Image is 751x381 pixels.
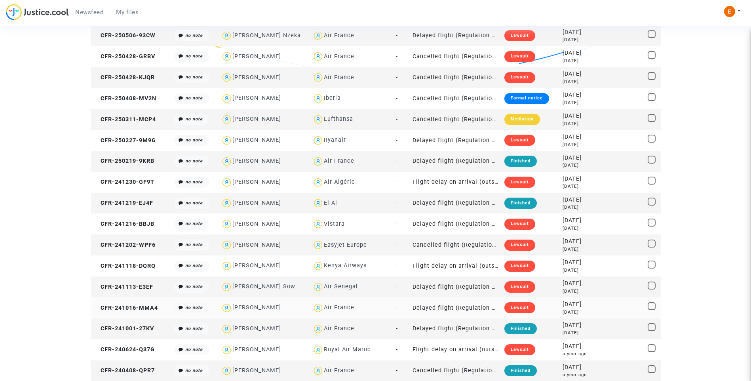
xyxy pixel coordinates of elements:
div: [DATE] [563,225,601,232]
span: CFR-241113-E3EF [93,284,153,290]
div: [DATE] [563,70,601,78]
span: - [396,305,398,311]
td: Cancelled flight (Regulation EC 261/2004) [410,234,501,255]
div: [DATE] [563,175,601,183]
img: icon-user.svg [312,135,324,146]
div: [PERSON_NAME] [232,200,281,206]
div: Mediation [504,114,540,125]
div: [PERSON_NAME] [232,262,281,269]
i: no note [185,347,203,352]
i: no note [185,53,203,59]
i: no note [185,116,203,122]
div: [DATE] [563,237,601,246]
img: icon-user.svg [221,365,232,377]
div: [PERSON_NAME] [232,325,281,332]
div: [DATE] [563,28,601,37]
div: [DATE] [563,49,601,57]
div: El Al [324,200,337,206]
td: Flight delay on arrival (outside of EU - Montreal Convention) [410,172,501,193]
div: [PERSON_NAME] [232,116,281,122]
td: Delayed flight (Regulation EC 261/2004) [410,213,501,234]
div: [PERSON_NAME] [232,137,281,143]
span: - [396,263,398,269]
div: [DATE] [563,279,601,288]
img: icon-user.svg [312,93,324,104]
img: icon-user.svg [312,302,324,314]
div: Lawsuit [504,281,535,292]
div: [DATE] [563,267,601,274]
div: [PERSON_NAME] [232,158,281,164]
i: no note [185,74,203,80]
img: icon-user.svg [221,135,232,146]
span: CFR-241230-GF9T [93,179,154,185]
div: Air France [324,74,354,81]
div: Formal notice [504,93,549,104]
div: Lawsuit [504,344,535,355]
div: [DATE] [563,363,601,372]
i: no note [185,137,203,143]
img: icon-user.svg [221,323,232,335]
img: icon-user.svg [312,30,324,42]
div: [PERSON_NAME] [232,242,281,248]
div: Lawsuit [504,135,535,146]
img: icon-user.svg [221,281,232,293]
img: icon-user.svg [221,30,232,42]
img: icon-user.svg [312,365,324,377]
img: icon-user.svg [221,218,232,230]
img: jc-logo.svg [6,4,69,20]
div: Ryanair [324,137,346,143]
div: Finished [504,156,537,167]
div: [DATE] [563,196,601,204]
span: CFR-241202-WPF6 [93,242,156,248]
td: Delayed flight (Regulation EC 261/2004) [410,276,501,297]
div: [PERSON_NAME] Sow [232,283,295,290]
div: [DATE] [563,216,601,225]
td: Cancelled flight (Regulation EC 261/2004) [410,109,501,130]
td: Cancelled flight (Regulation EC 261/2004) [410,46,501,67]
div: [DATE] [563,91,601,99]
div: [DATE] [563,300,601,309]
img: icon-user.svg [221,156,232,167]
td: Delayed flight (Regulation EC 261/2004) [410,193,501,214]
span: - [396,179,398,185]
img: icon-user.svg [221,51,232,62]
span: CFR-250311-MCP4 [93,116,156,123]
span: CFR-241118-DQRQ [93,263,156,269]
img: icon-user.svg [312,198,324,209]
div: [PERSON_NAME] [232,53,281,60]
img: icon-user.svg [312,218,324,230]
div: Finished [504,365,537,376]
a: My files [110,6,145,18]
div: [DATE] [563,183,601,190]
img: icon-user.svg [312,72,324,83]
td: Delayed flight (Regulation EC 261/2004) [410,130,501,151]
span: My files [116,9,139,16]
img: icon-user.svg [312,51,324,62]
div: [DATE] [563,288,601,295]
div: [PERSON_NAME] [232,304,281,311]
div: Lawsuit [504,302,535,313]
div: Air France [324,158,354,164]
div: [DATE] [563,162,601,169]
td: Delayed flight (Regulation EC 261/2004) [410,25,501,46]
i: no note [185,200,203,206]
i: no note [185,263,203,268]
div: Lawsuit [504,51,535,62]
span: CFR-241016-MMA4 [93,305,158,311]
div: [DATE] [563,36,601,43]
div: [DATE] [563,330,601,336]
td: Delayed flight (Regulation EC 261/2004) [410,297,501,318]
img: icon-user.svg [221,260,232,272]
div: Kenya Airways [324,262,367,269]
i: no note [185,33,203,38]
div: [DATE] [563,204,601,211]
div: Royal Air Maroc [324,346,371,353]
img: icon-user.svg [221,93,232,104]
div: Air Algérie [324,179,355,185]
span: CFR-241219-EJ4F [93,200,153,206]
img: icon-user.svg [312,239,324,251]
div: Iberia [324,95,341,101]
div: [PERSON_NAME] [232,179,281,185]
span: CFR-250428-GRBV [93,53,155,60]
div: [DATE] [563,141,601,148]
